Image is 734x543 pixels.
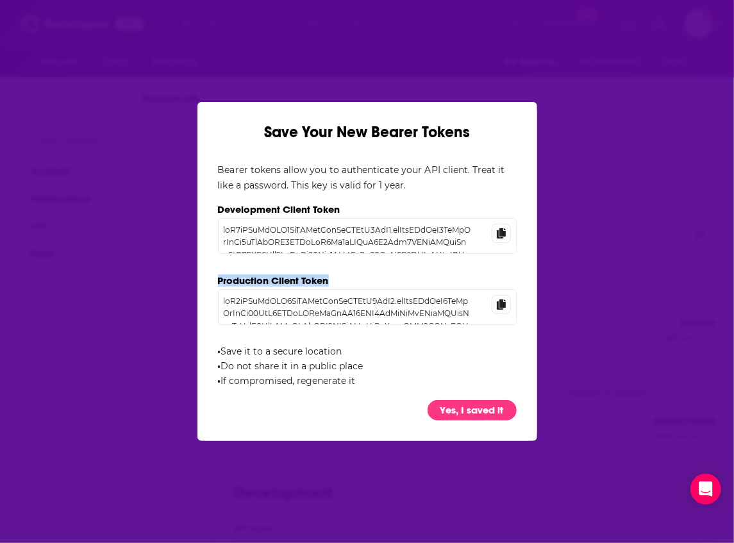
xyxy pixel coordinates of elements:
[428,400,517,421] button: Yes, I saved it
[218,360,517,372] li: Do not share it in a public place
[218,375,221,387] b: •
[218,274,329,287] b: Production Client Token
[690,474,721,505] div: Open Intercom Messenger
[218,162,517,193] p: Bearer tokens allow you to authenticate your API client. Treat it like a password. This key is va...
[218,346,517,357] li: Save it to a secure location
[218,203,340,215] b: Development Client Token
[218,375,517,387] li: If compromised, regenerate it
[224,224,471,482] p: loR7iPSuMdOLO1SiTAMetConSeCTEtU3AdI1.elItsEDdOeI3TeMpOrInCi5uTlAbORE3ETDoLoR6Ma1aLIQuA6E2Adm7VENi...
[218,360,221,372] b: •
[218,346,221,357] b: •
[218,122,517,142] h2: Save Your New Bearer Tokens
